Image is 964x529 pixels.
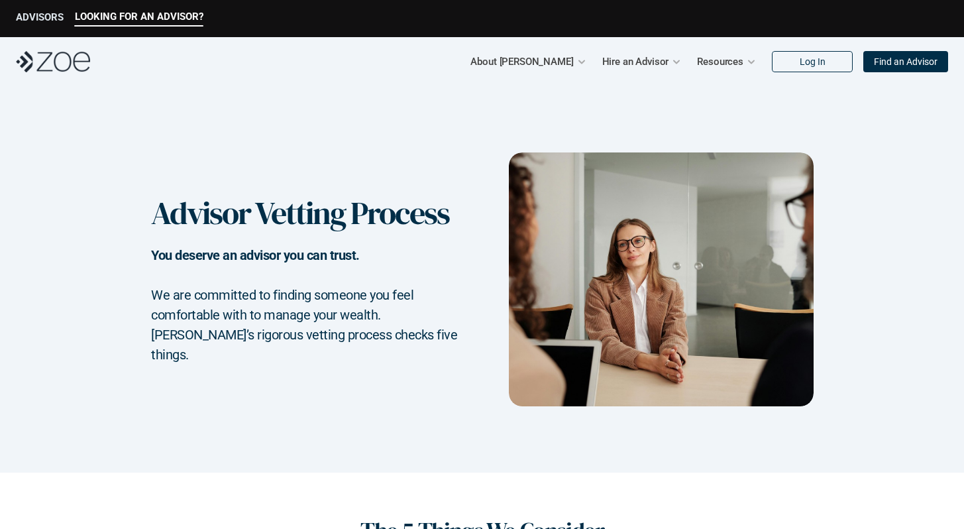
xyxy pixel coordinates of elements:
h1: Advisor Vetting Process [151,194,455,233]
p: ADVISORS [16,11,64,23]
p: About [PERSON_NAME] [470,52,573,72]
p: Find an Advisor [874,56,937,68]
p: Log In [800,56,826,68]
a: Log In [772,51,853,72]
a: Find an Advisor [863,51,948,72]
p: Hire an Advisor [602,52,669,72]
h2: We are committed to finding someone you feel comfortable with to manage your wealth. [PERSON_NAME... [151,285,457,365]
p: LOOKING FOR AN ADVISOR? [75,11,203,23]
h2: You deserve an advisor you can trust. [151,245,457,285]
a: ADVISORS [16,11,64,27]
p: Resources [697,52,743,72]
